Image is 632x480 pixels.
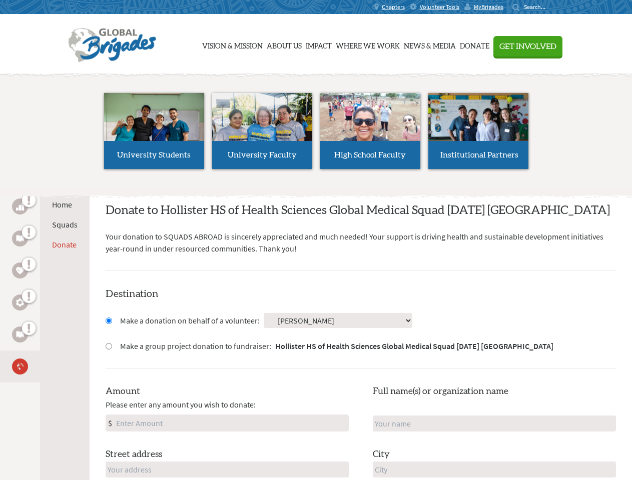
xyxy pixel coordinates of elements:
a: High School Faculty [320,93,420,169]
button: Get Involved [493,36,562,56]
a: Squads [52,219,78,229]
img: menu_brigades_submenu_2.jpg [212,93,312,160]
span: MyBrigades [474,3,503,11]
a: Donate [460,19,489,69]
a: University Students [104,93,204,169]
span: Institutional Partners [440,151,518,159]
a: Health [12,262,28,278]
p: Your donation to SQUADS ABROAD is sincerely appreciated and much needed! Your support is driving ... [106,230,616,254]
h2: Donate to Hollister HS of Health Sciences Global Medical Squad [DATE] [GEOGRAPHIC_DATA] [106,202,616,218]
input: Search... [524,3,552,10]
a: Where We Work [336,19,400,69]
img: STEM [16,298,24,306]
span: Volunteer Tools [420,3,459,11]
a: Medical [12,358,28,374]
label: Full name(s) or organization name [373,384,508,398]
a: Education [12,230,28,246]
img: Global Brigades Logo [68,28,156,63]
img: Health [16,267,24,273]
label: Make a donation on behalf of a volunteer: [120,314,260,326]
label: Amount [106,384,140,398]
a: STEM [12,294,28,310]
a: University Faculty [212,93,312,169]
span: Please enter any amount you wish to donate: [106,398,256,410]
li: Donate [52,238,78,250]
a: Impact [12,326,28,342]
img: menu_brigades_submenu_3.jpg [320,93,420,141]
input: Your name [373,415,616,431]
a: Vision & Mission [202,19,263,69]
input: Enter Amount [114,415,348,431]
span: University Students [117,151,191,159]
span: High School Faculty [334,151,406,159]
li: Squads [52,218,78,230]
span: University Faculty [228,151,297,159]
a: Institutional Partners [428,93,528,169]
img: Impact [16,331,24,338]
a: News & Media [404,19,456,69]
input: Your address [106,461,349,477]
a: Business [12,198,28,214]
img: Education [16,235,24,242]
span: Get Involved [499,42,556,50]
img: Business [16,202,24,210]
li: Home [52,198,78,210]
label: Make a group project donation to fundraiser: [120,340,553,352]
strong: Hollister HS of Health Sciences Global Medical Squad [DATE] [GEOGRAPHIC_DATA] [275,341,553,351]
img: menu_brigades_submenu_4.jpg [428,93,528,159]
span: Chapters [382,3,405,11]
a: Home [52,199,72,209]
input: City [373,461,616,477]
div: $ [106,415,114,431]
a: Donate [52,239,77,249]
label: Street address [106,447,162,461]
img: menu_brigades_submenu_1.jpg [104,93,204,159]
a: Impact [306,19,332,69]
h4: Destination [106,287,616,301]
img: Medical [16,362,24,370]
a: About Us [267,19,302,69]
label: City [373,447,390,461]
